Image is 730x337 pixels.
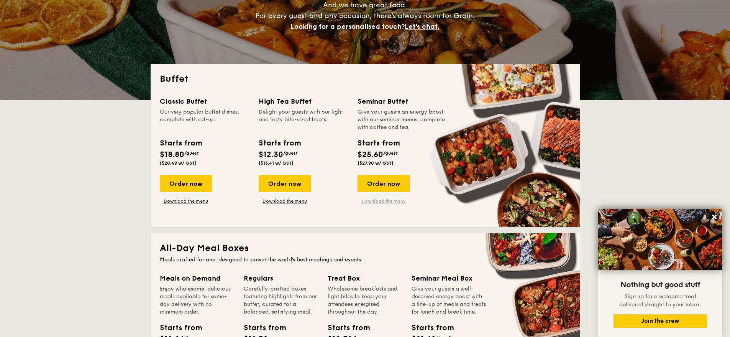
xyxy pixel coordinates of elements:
div: Meals crafted for one, designed to power the world's best meetings and events. [160,256,571,264]
span: Let's chat. [405,22,440,31]
span: And we have great food. For every guest and any occasion, there’s always room for Grain. [256,1,475,31]
div: Order now [160,175,212,192]
div: Meals on Demand [160,273,235,284]
div: Order now [358,175,410,192]
div: Seminar Meal Box [412,273,486,284]
span: /guest [383,150,398,156]
div: Wholesome breakfasts and light bites to keep your attendees energised throughout the day. [328,285,402,316]
a: Download the menu [358,198,410,204]
a: Download the menu [160,198,212,204]
span: Sign up for a welcome treat delivered straight to your inbox. [619,293,701,308]
div: Carefully-crafted boxes featuring highlights from our buffet, curated for a balanced, satisfying ... [244,285,318,316]
span: /guest [283,150,298,156]
button: Close [708,211,720,223]
span: $12.30 [259,150,283,159]
span: Nothing but good stuff [620,280,700,289]
button: Join the crew [614,314,707,328]
div: High Tea Buffet [259,96,348,107]
span: /guest [184,150,199,156]
span: $25.60 [358,150,383,159]
div: Give your guests a well-deserved energy boost with a line-up of meals and treats for lunch and br... [412,285,486,316]
div: Delight your guests with our light and tasty bite-sized treats. [259,108,348,131]
div: Seminar Buffet [358,96,447,107]
div: Order now [259,175,311,192]
span: ($13.41 w/ GST) [259,160,294,166]
div: Starts from [412,322,446,334]
span: ($27.90 w/ GST) [358,160,394,166]
div: Classic Buffet [160,96,249,107]
a: Download the menu [259,198,311,204]
div: Starts from [328,322,362,334]
div: Treat Box [328,273,402,284]
div: Regulars [244,273,318,284]
div: Enjoy wholesome, delicious meals available for same-day delivery with no minimum order. [160,285,235,316]
span: $18.80 [160,150,184,159]
div: Starts from [358,137,399,149]
div: Starts from [160,322,194,334]
h2: All-Day Meal Boxes [160,242,571,254]
span: ($20.49 w/ GST) [160,160,197,166]
div: Starts from [160,137,202,149]
h2: Buffet [160,73,571,85]
div: Starts from [244,322,278,334]
div: Our very popular buffet dishes, complete with set-up. [160,108,249,131]
div: Give your guests an energy boost with our seminar menus, complete with coffee and tea. [358,108,447,131]
div: Starts from [259,137,300,149]
span: Looking for a personalised touch? [290,22,405,31]
img: DSC07876-Edit02-Large.jpeg [598,209,722,270]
